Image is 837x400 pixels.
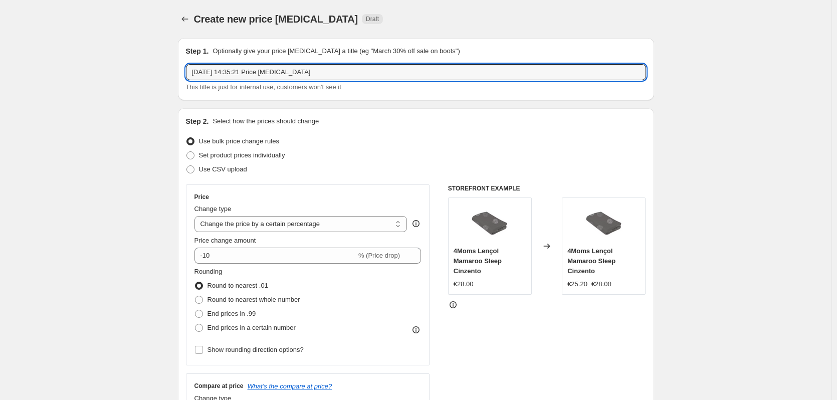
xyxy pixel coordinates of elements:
[186,83,341,91] span: This title is just for internal use, customers won't see it
[567,279,587,289] div: €25.20
[199,165,247,173] span: Use CSV upload
[199,137,279,145] span: Use bulk price change rules
[411,219,421,229] div: help
[207,310,256,317] span: End prices in .99
[194,205,232,213] span: Change type
[194,268,223,275] span: Rounding
[591,279,611,289] strike: €28.00
[194,14,358,25] span: Create new price [MEDICAL_DATA]
[194,193,209,201] h3: Price
[248,382,332,390] button: What's the compare at price?
[207,346,304,353] span: Show rounding direction options?
[207,282,268,289] span: Round to nearest .01
[186,46,209,56] h2: Step 1.
[194,237,256,244] span: Price change amount
[454,247,502,275] span: 4Moms Lençol Mamaroo Sleep Cinzento
[194,382,244,390] h3: Compare at price
[454,279,474,289] div: €28.00
[207,296,300,303] span: Round to nearest whole number
[186,116,209,126] h2: Step 2.
[567,247,615,275] span: 4Moms Lençol Mamaroo Sleep Cinzento
[207,324,296,331] span: End prices in a certain number
[199,151,285,159] span: Set product prices individually
[448,184,646,192] h6: STOREFRONT EXAMPLE
[470,203,510,243] img: c5db7a55eb9b22cc4b0457edede21410_80x.png
[213,46,460,56] p: Optionally give your price [MEDICAL_DATA] a title (eg "March 30% off sale on boots")
[584,203,624,243] img: c5db7a55eb9b22cc4b0457edede21410_80x.png
[366,15,379,23] span: Draft
[213,116,319,126] p: Select how the prices should change
[178,12,192,26] button: Price change jobs
[358,252,400,259] span: % (Price drop)
[186,64,646,80] input: 30% off holiday sale
[194,248,356,264] input: -15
